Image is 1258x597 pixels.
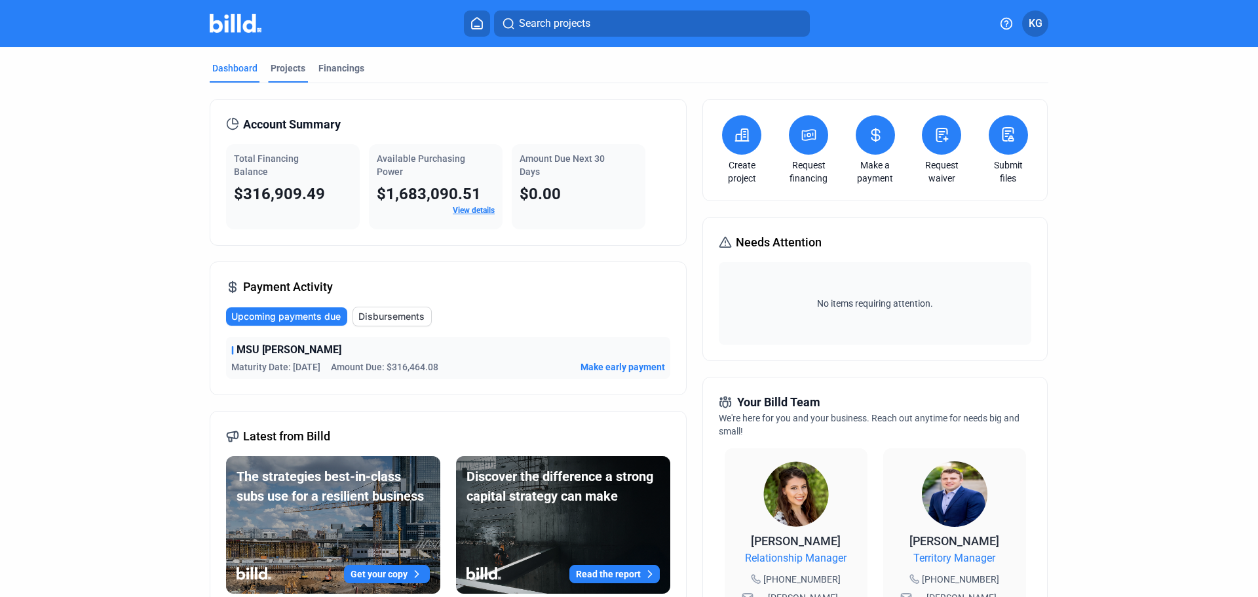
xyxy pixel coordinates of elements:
span: MSU [PERSON_NAME] [237,342,341,358]
a: Request financing [786,159,831,185]
span: No items requiring attention. [724,297,1025,310]
span: Total Financing Balance [234,153,299,177]
img: Billd Company Logo [210,14,261,33]
span: Needs Attention [736,233,822,252]
div: Financings [318,62,364,75]
div: Discover the difference a strong capital strategy can make [467,467,660,506]
span: We're here for you and your business. Reach out anytime for needs big and small! [719,413,1020,436]
span: [PERSON_NAME] [751,534,841,548]
span: $1,683,090.51 [377,185,481,203]
button: Get your copy [344,565,430,583]
div: The strategies best-in-class subs use for a resilient business [237,467,430,506]
span: Latest from Billd [243,427,330,446]
button: Disbursements [353,307,432,326]
span: Upcoming payments due [231,310,341,323]
span: $316,909.49 [234,185,325,203]
span: Available Purchasing Power [377,153,465,177]
button: Upcoming payments due [226,307,347,326]
span: Your Billd Team [737,393,820,412]
button: Read the report [569,565,660,583]
span: Search projects [519,16,590,31]
span: [PHONE_NUMBER] [763,573,841,586]
span: Disbursements [358,310,425,323]
button: Make early payment [581,360,665,374]
a: Submit files [985,159,1031,185]
span: Territory Manager [913,550,995,566]
span: Account Summary [243,115,341,134]
span: KG [1029,16,1042,31]
span: [PHONE_NUMBER] [922,573,999,586]
span: Amount Due: $316,464.08 [331,360,438,374]
span: [PERSON_NAME] [909,534,999,548]
span: Payment Activity [243,278,333,296]
button: KG [1022,10,1048,37]
div: Projects [271,62,305,75]
span: Amount Due Next 30 Days [520,153,605,177]
button: Search projects [494,10,810,37]
img: Relationship Manager [763,461,829,527]
a: Make a payment [852,159,898,185]
span: $0.00 [520,185,561,203]
span: Maturity Date: [DATE] [231,360,320,374]
span: Relationship Manager [745,550,847,566]
a: View details [453,206,495,215]
img: Territory Manager [922,461,987,527]
div: Dashboard [212,62,257,75]
a: Create project [719,159,765,185]
a: Request waiver [919,159,964,185]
